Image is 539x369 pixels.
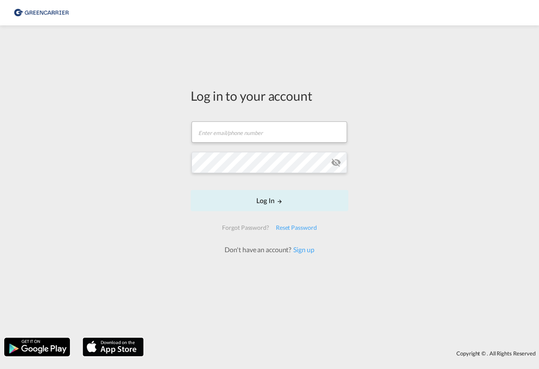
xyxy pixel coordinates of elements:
[13,3,70,22] img: 8cf206808afe11efa76fcd1e3d746489.png
[192,121,347,143] input: Enter email/phone number
[191,87,348,105] div: Log in to your account
[272,220,320,235] div: Reset Password
[191,190,348,211] button: LOGIN
[148,346,539,361] div: Copyright © . All Rights Reserved
[331,157,341,168] md-icon: icon-eye-off
[215,245,323,254] div: Don't have an account?
[219,220,272,235] div: Forgot Password?
[291,245,314,253] a: Sign up
[3,337,71,357] img: google.png
[82,337,144,357] img: apple.png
